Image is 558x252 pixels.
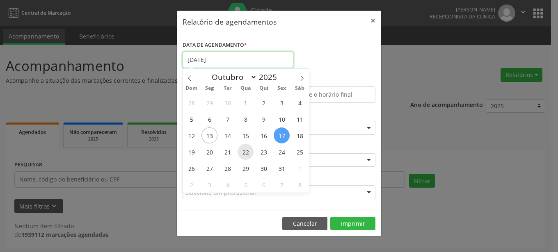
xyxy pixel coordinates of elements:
span: Novembro 1, 2025 [292,160,308,176]
input: Selecione uma data ou intervalo [183,52,293,68]
span: Outubro 22, 2025 [238,144,254,160]
span: Outubro 31, 2025 [274,160,290,176]
span: Selecione um profissional [185,188,256,197]
span: Outubro 5, 2025 [183,111,199,127]
span: Outubro 28, 2025 [220,160,236,176]
span: Outubro 26, 2025 [183,160,199,176]
input: Selecione o horário final [281,86,375,103]
span: Novembro 3, 2025 [201,177,217,193]
span: Sáb [291,86,309,91]
span: Outubro 12, 2025 [183,127,199,143]
select: Month [208,71,257,83]
span: Outubro 8, 2025 [238,111,254,127]
label: DATA DE AGENDAMENTO [183,39,247,52]
span: Outubro 13, 2025 [201,127,217,143]
span: Outubro 15, 2025 [238,127,254,143]
span: Novembro 2, 2025 [183,177,199,193]
span: Outubro 16, 2025 [256,127,272,143]
span: Outubro 21, 2025 [220,144,236,160]
span: Novembro 8, 2025 [292,177,308,193]
span: Novembro 6, 2025 [256,177,272,193]
span: Novembro 7, 2025 [274,177,290,193]
span: Outubro 17, 2025 [274,127,290,143]
span: Sex [273,86,291,91]
span: Setembro 28, 2025 [183,95,199,111]
button: Imprimir [330,217,375,231]
span: Outubro 19, 2025 [183,144,199,160]
span: Outubro 25, 2025 [292,144,308,160]
span: Seg [201,86,219,91]
span: Outubro 11, 2025 [292,111,308,127]
span: Outubro 30, 2025 [256,160,272,176]
span: Outubro 4, 2025 [292,95,308,111]
input: Year [257,72,284,82]
span: Qui [255,86,273,91]
span: Outubro 29, 2025 [238,160,254,176]
span: Ter [219,86,237,91]
span: Dom [183,86,201,91]
span: Outubro 18, 2025 [292,127,308,143]
span: Outubro 24, 2025 [274,144,290,160]
span: Outubro 27, 2025 [201,160,217,176]
span: Outubro 10, 2025 [274,111,290,127]
span: Novembro 5, 2025 [238,177,254,193]
span: Qua [237,86,255,91]
span: Setembro 29, 2025 [201,95,217,111]
label: ATÉ [281,74,375,86]
span: Outubro 2, 2025 [256,95,272,111]
h5: Relatório de agendamentos [183,16,277,27]
button: Close [365,11,381,31]
span: Novembro 4, 2025 [220,177,236,193]
span: Outubro 14, 2025 [220,127,236,143]
span: Outubro 1, 2025 [238,95,254,111]
span: Outubro 23, 2025 [256,144,272,160]
span: Outubro 7, 2025 [220,111,236,127]
span: Outubro 20, 2025 [201,144,217,160]
button: Cancelar [282,217,327,231]
span: Outubro 6, 2025 [201,111,217,127]
span: Setembro 30, 2025 [220,95,236,111]
span: Outubro 9, 2025 [256,111,272,127]
span: Outubro 3, 2025 [274,95,290,111]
